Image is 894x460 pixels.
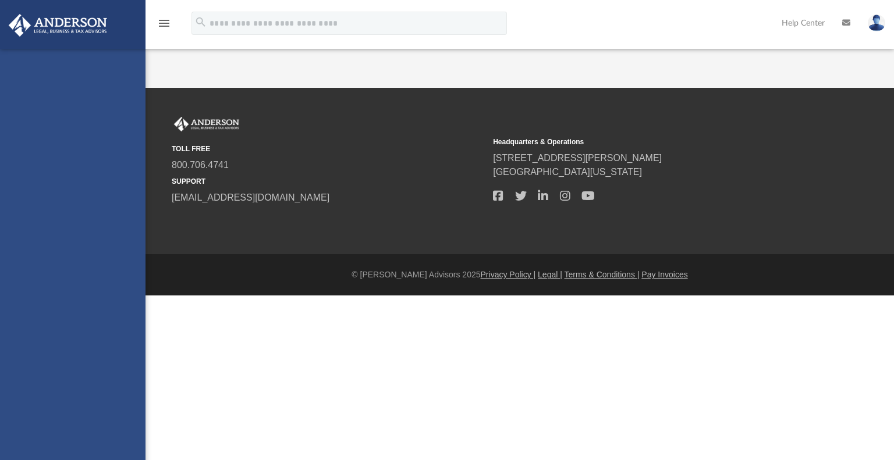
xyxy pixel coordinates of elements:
img: Anderson Advisors Platinum Portal [5,14,111,37]
a: Privacy Policy | [481,270,536,279]
small: Headquarters & Operations [493,137,806,147]
a: Legal | [538,270,562,279]
i: menu [157,16,171,30]
a: menu [157,22,171,30]
img: Anderson Advisors Platinum Portal [172,117,242,132]
img: User Pic [868,15,885,31]
div: © [PERSON_NAME] Advisors 2025 [146,269,894,281]
a: Terms & Conditions | [565,270,640,279]
a: [GEOGRAPHIC_DATA][US_STATE] [493,167,642,177]
a: [EMAIL_ADDRESS][DOMAIN_NAME] [172,192,329,202]
small: SUPPORT [172,176,485,187]
i: search [194,16,207,28]
a: 800.706.4741 [172,160,229,170]
small: TOLL FREE [172,144,485,154]
a: Pay Invoices [641,270,687,279]
a: [STREET_ADDRESS][PERSON_NAME] [493,153,662,163]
